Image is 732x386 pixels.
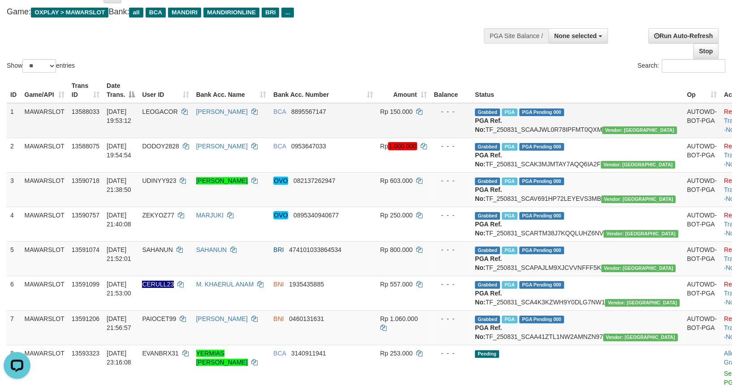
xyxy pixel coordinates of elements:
[7,103,21,138] td: 1
[291,108,326,115] span: Copy 8895567147 to clipboard
[7,78,21,103] th: ID
[273,108,286,115] span: BCA
[138,78,192,103] th: User ID: activate to sort column ascending
[196,177,248,184] a: [PERSON_NAME]
[434,314,468,323] div: - - -
[471,276,683,310] td: TF_250831_SCA4K3KZWH9Y0DLG7NW1
[601,265,676,272] span: Vendor URL: https://secure10.1velocity.biz
[475,117,502,133] b: PGA Ref. No:
[293,212,339,219] span: Copy 0895340940677 to clipboard
[502,316,517,323] span: Marked by bggmhdangga
[502,143,517,151] span: Marked by bggfebrii
[519,143,564,151] span: PGA Pending
[273,246,284,253] span: BRI
[380,315,418,322] span: Rp 1.060.000
[502,108,517,116] span: Marked by bggfebrii
[603,230,678,238] span: Vendor URL: https://secure10.1velocity.biz
[683,103,720,138] td: AUTOWD-BOT-PGA
[683,310,720,345] td: AUTOWD-BOT-PGA
[273,143,286,150] span: BCA
[475,143,500,151] span: Grabbed
[142,143,179,150] span: DODOY2828
[196,281,254,288] a: M. KHAERUL ANAM
[21,241,68,276] td: MAWARSLOT
[380,177,412,184] span: Rp 603.000
[281,8,293,17] span: ...
[107,212,131,228] span: [DATE] 21:40:08
[475,255,502,271] b: PGA Ref. No:
[475,178,500,185] span: Grabbed
[471,78,683,103] th: Status
[683,78,720,103] th: Op: activate to sort column ascending
[471,103,683,138] td: TF_250831_SCAAJWL0R78IPFMT0QXM
[554,32,597,39] span: None selected
[196,350,248,366] a: YERMIAS [PERSON_NAME]
[72,246,99,253] span: 13591074
[107,177,131,193] span: [DATE] 21:38:50
[475,221,502,237] b: PGA Ref. No:
[380,246,412,253] span: Rp 800.000
[475,212,500,220] span: Grabbed
[637,59,725,73] label: Search:
[683,241,720,276] td: AUTOWD-BOT-PGA
[196,315,248,322] a: [PERSON_NAME]
[380,281,412,288] span: Rp 557.000
[107,108,131,124] span: [DATE] 19:53:12
[289,246,341,253] span: Copy 474101033864534 to clipboard
[475,152,502,168] b: PGA Ref. No:
[380,350,412,357] span: Rp 253.000
[107,143,131,159] span: [DATE] 19:54:54
[502,178,517,185] span: Marked by bggmhdangga
[662,59,725,73] input: Search:
[475,108,500,116] span: Grabbed
[519,316,564,323] span: PGA Pending
[376,78,430,103] th: Amount: activate to sort column ascending
[4,4,30,30] button: Open LiveChat chat widget
[603,334,678,341] span: Vendor URL: https://secure10.1velocity.biz
[203,8,259,17] span: MANDIRIONLINE
[484,28,548,43] div: PGA Site Balance /
[434,176,468,185] div: - - -
[475,247,500,254] span: Grabbed
[683,207,720,241] td: AUTOWD-BOT-PGA
[196,212,224,219] a: MARJUKI
[273,177,288,185] em: OVO
[21,78,68,103] th: Game/API: activate to sort column ascending
[21,310,68,345] td: MAWARSLOT
[471,138,683,172] td: TF_250831_SCAK3MJMTAY7AQQ6IA2F
[107,246,131,262] span: [DATE] 21:52:01
[142,177,176,184] span: UDINYY923
[475,290,502,306] b: PGA Ref. No:
[270,78,376,103] th: Bank Acc. Number: activate to sort column ascending
[273,350,286,357] span: BCA
[388,142,417,150] em: 1.000.000
[72,212,99,219] span: 13590757
[142,108,177,115] span: LEOGACOR
[72,108,99,115] span: 13588033
[380,108,412,115] span: Rp 150.000
[68,78,103,103] th: Trans ID: activate to sort column ascending
[7,310,21,345] td: 7
[72,281,99,288] span: 13591099
[7,172,21,207] td: 3
[519,281,564,289] span: PGA Pending
[72,143,99,150] span: 13588075
[142,246,172,253] span: SAHANUN
[683,172,720,207] td: AUTOWD-BOT-PGA
[21,276,68,310] td: MAWARSLOT
[142,350,178,357] span: EVANBRX31
[72,177,99,184] span: 13590718
[683,138,720,172] td: AUTOWD-BOT-PGA
[471,207,683,241] td: TF_250831_SCARTM38J7KQQLUHZ6NV
[380,212,412,219] span: Rp 250.000
[380,142,417,150] span: Rp
[196,246,227,253] a: SAHANUN
[142,315,176,322] span: PAIOCET99
[519,178,564,185] span: PGA Pending
[434,245,468,254] div: - - -
[434,211,468,220] div: - - -
[434,107,468,116] div: - - -
[107,350,131,366] span: [DATE] 23:16:08
[193,78,270,103] th: Bank Acc. Name: activate to sort column ascending
[548,28,608,43] button: None selected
